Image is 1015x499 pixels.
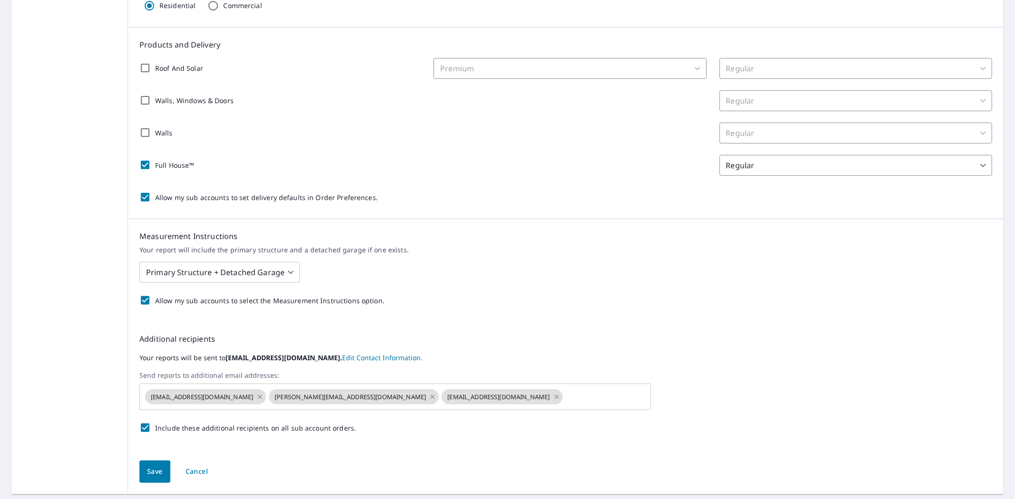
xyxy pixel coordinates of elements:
label: Your reports will be sent to [139,352,992,364]
div: Regular [719,155,992,176]
span: [EMAIL_ADDRESS][DOMAIN_NAME] [442,393,555,402]
a: EditContactInfo [342,353,423,362]
button: Save [139,461,170,483]
p: Walls [155,128,173,138]
p: Allow my sub accounts to select the Measurement Instructions option. [155,296,384,306]
p: Your report will include the primary structure and a detached garage if one exists. [139,246,992,254]
p: Additional recipients [139,333,992,345]
b: [EMAIL_ADDRESS][DOMAIN_NAME]. [226,353,342,362]
div: Regular [719,123,992,144]
span: [EMAIL_ADDRESS][DOMAIN_NAME] [145,393,259,402]
span: [PERSON_NAME][EMAIL_ADDRESS][DOMAIN_NAME] [269,393,432,402]
p: Allow my sub accounts to set delivery defaults in Order Preferences. [155,192,378,202]
div: [EMAIL_ADDRESS][DOMAIN_NAME] [145,389,266,404]
div: Primary Structure + Detached Garage [139,259,300,286]
div: Premium [434,58,706,79]
p: Residential [159,1,196,10]
span: Cancel [186,466,208,478]
button: Cancel [177,461,216,483]
p: Include these additional recipients on all sub account orders. [155,423,356,433]
p: Full House™ [155,160,194,170]
label: Send reports to additional email addresses: [139,371,992,380]
div: Regular [719,58,992,79]
p: Roof And Solar [155,63,203,73]
p: Products and Delivery [139,39,992,50]
span: Save [147,466,163,478]
div: [EMAIL_ADDRESS][DOMAIN_NAME] [442,389,562,404]
p: Commercial [223,1,262,10]
p: Measurement Instructions [139,230,992,242]
p: Walls, Windows & Doors [155,96,234,106]
div: Regular [719,90,992,111]
div: [PERSON_NAME][EMAIL_ADDRESS][DOMAIN_NAME] [269,389,439,404]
